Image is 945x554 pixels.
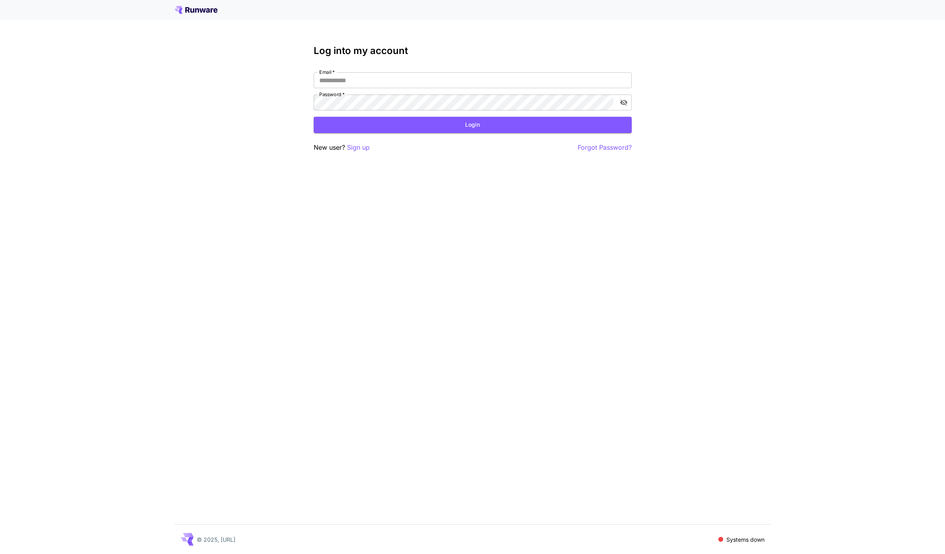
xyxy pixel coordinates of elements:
[726,535,765,544] p: Systems down
[314,117,632,133] button: Login
[319,91,345,98] label: Password
[314,143,370,152] p: New user?
[314,45,632,56] h3: Log into my account
[578,143,632,152] button: Forgot Password?
[197,535,235,544] p: © 2025, [URL]
[347,143,370,152] button: Sign up
[617,95,631,110] button: toggle password visibility
[319,69,335,75] label: Email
